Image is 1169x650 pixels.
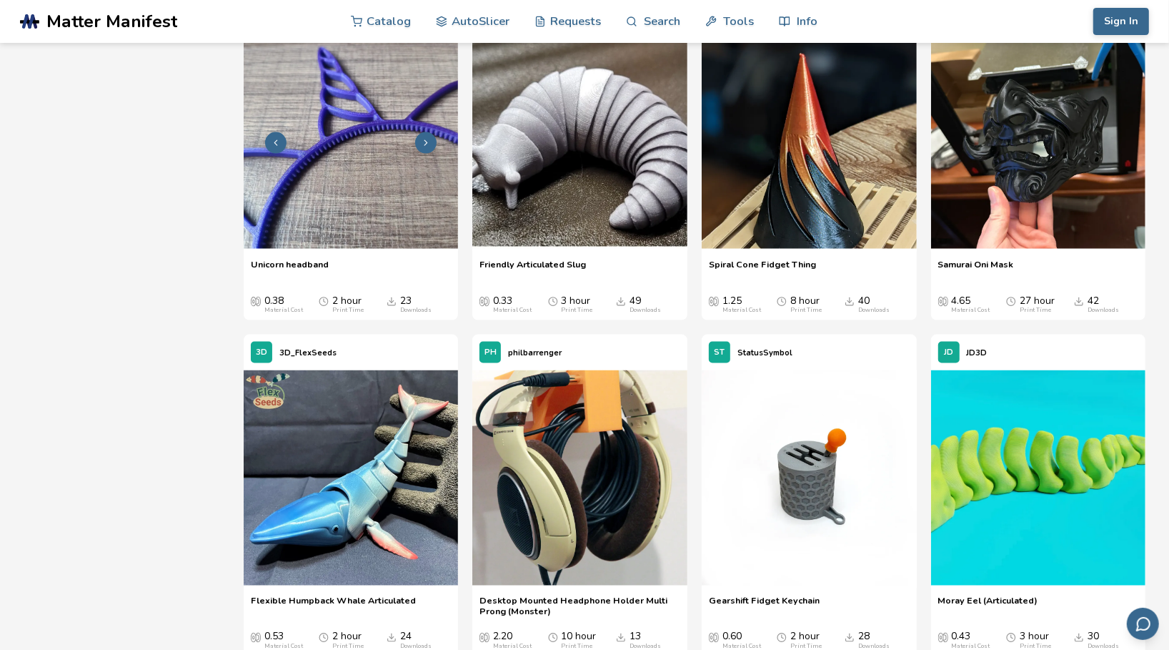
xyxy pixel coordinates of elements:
div: 42 [1088,295,1119,314]
div: Material Cost [952,307,990,314]
div: 23 [400,295,432,314]
span: Average Cost [938,631,948,643]
div: Material Cost [493,307,532,314]
div: Print Time [1020,307,1051,314]
div: 40 [858,295,890,314]
span: Average Cost [938,295,948,307]
p: philbarrenger [508,345,562,360]
div: 1.25 [722,295,761,314]
span: Average Cost [251,295,261,307]
div: 30 [1088,631,1119,650]
div: 0.33 [493,295,532,314]
div: Downloads [400,307,432,314]
div: Downloads [1088,307,1119,314]
div: 3 hour [562,295,593,314]
p: StatusSymbol [737,345,792,360]
span: Downloads [1074,631,1084,643]
span: Downloads [387,631,397,643]
a: Samurai Oni Mask [938,259,1014,280]
span: Average Print Time [1006,631,1016,643]
span: Average Print Time [777,631,787,643]
span: Average Cost [479,295,489,307]
span: Average Cost [709,295,719,307]
span: Average Cost [479,631,489,643]
div: Downloads [858,307,890,314]
div: 49 [630,295,661,314]
span: PH [484,348,497,358]
div: Print Time [790,307,822,314]
div: 2 hour [332,631,364,650]
div: Downloads [630,307,661,314]
span: Average Cost [709,631,719,643]
div: 0.53 [264,631,303,650]
span: Downloads [845,631,855,643]
button: Send feedback via email [1127,608,1159,640]
span: JD [944,348,953,358]
div: 0.43 [952,631,990,650]
div: 0.38 [264,295,303,314]
div: 0.60 [722,631,761,650]
a: Moray Eel (Articulated) [938,596,1038,617]
span: Matter Manifest [46,11,177,31]
span: Average Print Time [1006,295,1016,307]
span: Downloads [845,295,855,307]
div: 4.65 [952,295,990,314]
span: ST [715,348,725,358]
div: 2 hour [790,631,822,650]
span: Downloads [616,631,626,643]
div: 2.20 [493,631,532,650]
div: Material Cost [722,307,761,314]
a: Friendly Articulated Slug [479,259,586,280]
a: Desktop Mounted Headphone Holder Multi Prong (Monster) [479,596,680,617]
span: Average Print Time [777,295,787,307]
span: Average Print Time [548,631,558,643]
div: 3 hour [1020,631,1051,650]
div: 2 hour [332,295,364,314]
button: Sign In [1093,8,1149,35]
span: Average Print Time [319,631,329,643]
a: Flexible Humpback Whale Articulated [251,596,416,617]
span: Downloads [616,295,626,307]
div: Material Cost [264,307,303,314]
div: Print Time [332,307,364,314]
a: Spiral Cone Fidget Thing [709,259,816,280]
div: Print Time [562,307,593,314]
span: Downloads [387,295,397,307]
span: Average Print Time [319,295,329,307]
div: 28 [858,631,890,650]
div: 8 hour [790,295,822,314]
div: 27 hour [1020,295,1055,314]
a: Gearshift Fidget Keychain [709,596,820,617]
p: 3D_FlexSeeds [279,345,337,360]
div: 24 [400,631,432,650]
div: 10 hour [562,631,597,650]
span: 3D [256,348,267,358]
p: JD3D [967,345,988,360]
span: Average Cost [251,631,261,643]
span: Downloads [1074,295,1084,307]
a: Unicorn headband [251,259,329,280]
div: 13 [630,631,661,650]
span: Average Print Time [548,295,558,307]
